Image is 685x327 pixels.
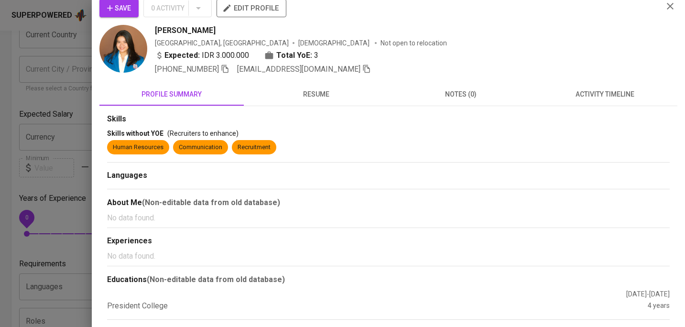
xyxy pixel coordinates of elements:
[107,114,670,125] div: Skills
[107,212,670,224] p: No data found.
[107,130,163,137] span: Skills without YOE
[298,38,371,48] span: [DEMOGRAPHIC_DATA]
[99,25,147,73] img: d3003c3e65e9d0303e0f433a96500df9.jpg
[107,236,670,247] div: Experiences
[179,143,222,152] div: Communication
[147,275,285,284] b: (Non-editable data from old database)
[224,2,279,14] span: edit profile
[381,38,447,48] p: Not open to relocation
[107,274,670,285] div: Educations
[107,301,648,312] div: President College
[539,88,672,100] span: activity timeline
[626,290,670,298] span: [DATE] - [DATE]
[648,301,670,312] div: 4 years
[217,4,286,11] a: edit profile
[105,88,238,100] span: profile summary
[113,143,163,152] div: Human Resources
[314,50,318,61] span: 3
[394,88,527,100] span: notes (0)
[250,88,382,100] span: resume
[107,170,670,181] div: Languages
[155,65,219,74] span: [PHONE_NUMBER]
[237,65,360,74] span: [EMAIL_ADDRESS][DOMAIN_NAME]
[155,25,216,36] span: [PERSON_NAME]
[107,251,670,262] p: No data found.
[107,2,131,14] span: Save
[155,50,249,61] div: IDR 3.000.000
[276,50,312,61] b: Total YoE:
[167,130,239,137] span: (Recruiters to enhance)
[238,143,271,152] div: Recruitment
[164,50,200,61] b: Expected:
[155,38,289,48] div: [GEOGRAPHIC_DATA], [GEOGRAPHIC_DATA]
[107,197,670,208] div: About Me
[142,198,280,207] b: (Non-editable data from old database)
